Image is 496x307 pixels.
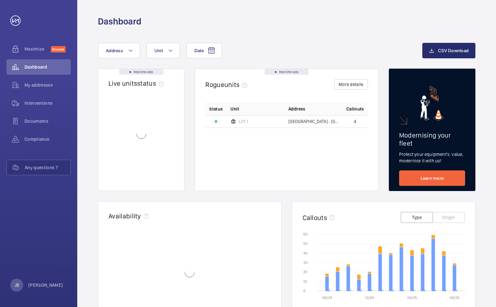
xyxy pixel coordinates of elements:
[24,82,71,88] span: My addresses
[288,119,339,124] span: [GEOGRAPHIC_DATA] - [GEOGRAPHIC_DATA]
[98,15,141,27] h1: Dashboard
[449,295,459,300] text: 08/25
[51,46,66,53] span: Discover
[303,260,308,265] text: 30
[399,131,465,147] h2: Modernising your fleet
[224,81,250,89] span: units
[108,212,141,220] h2: Availability
[401,212,433,223] button: Type
[24,46,51,52] span: Maximize
[146,43,180,58] button: Unit
[205,81,250,89] h2: Rogue
[346,106,364,112] span: Callouts
[365,295,374,300] text: 12/24
[303,241,308,246] text: 50
[154,48,163,53] span: Unit
[399,151,465,164] p: Protect your equipment's value, modernise it with us!
[433,212,465,223] button: Origin
[303,232,308,236] text: 60
[322,295,332,300] text: 08/24
[303,279,307,284] text: 10
[24,100,71,106] span: Interventions
[119,69,163,75] div: Real time data
[24,64,71,70] span: Dashboard
[303,251,308,255] text: 40
[137,79,166,87] span: status
[354,119,356,124] span: 4
[98,43,140,58] button: Address
[303,289,305,293] text: 0
[24,136,71,142] span: Compliance
[24,118,71,124] span: Documents
[25,164,70,171] span: Any questions ?
[303,214,327,222] h2: Callouts
[106,48,123,53] span: Address
[108,79,166,87] h2: Live units
[209,106,223,112] p: Status
[28,282,63,288] p: [PERSON_NAME]
[334,79,368,90] button: More details
[194,48,204,53] span: Date
[288,106,305,112] span: Address
[422,43,475,58] button: CSV Download
[420,86,444,121] img: marketing-card.svg
[407,295,417,300] text: 04/25
[14,282,19,288] p: JB
[186,43,222,58] button: Date
[230,106,239,112] span: Unit
[438,48,469,53] span: CSV Download
[265,69,309,75] div: Real time data
[239,119,248,124] span: Lift 1
[303,270,307,274] text: 20
[399,170,465,186] a: Learn more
